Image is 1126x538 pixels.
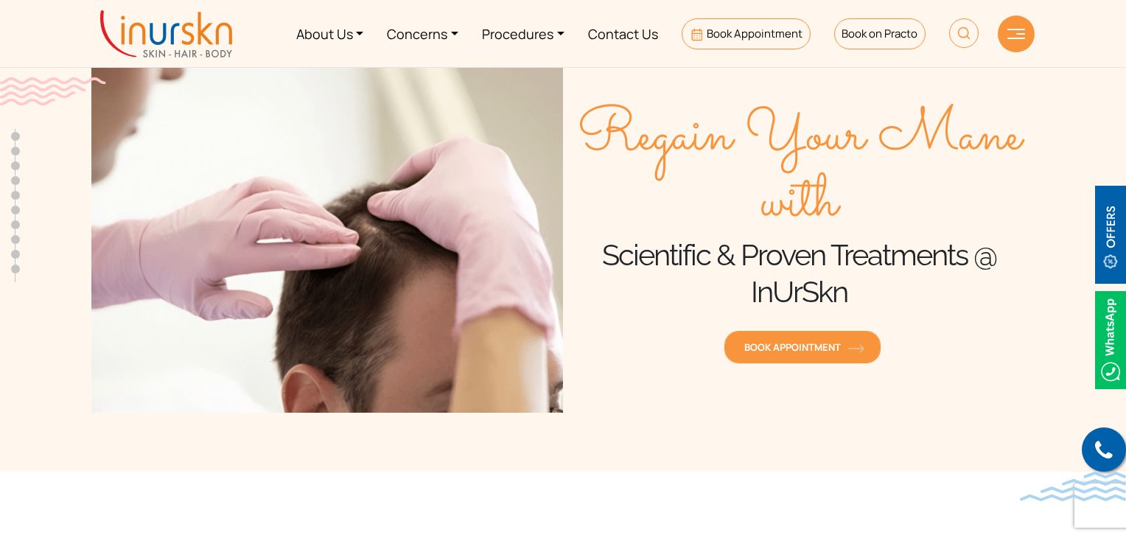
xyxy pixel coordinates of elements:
[1095,186,1126,284] img: offerBt
[284,6,376,61] a: About Us
[563,104,1035,237] span: Regain Your Mane with
[1095,291,1126,389] img: Whatsappicon
[576,6,670,61] a: Contact Us
[470,6,576,61] a: Procedures
[1020,472,1126,501] img: bluewave
[707,26,802,41] span: Book Appointment
[100,10,232,57] img: inurskn-logo
[949,18,979,48] img: HeaderSearch
[682,18,811,49] a: Book Appointment
[563,237,1035,310] h1: Scientific & Proven Treatments @ InUrSkn
[834,18,926,49] a: Book on Practo
[744,340,861,354] span: Book Appointment
[848,344,864,353] img: orange-arrow
[1007,29,1025,39] img: hamLine.svg
[724,331,881,363] a: Book Appointmentorange-arrow
[375,6,470,61] a: Concerns
[842,26,917,41] span: Book on Practo
[1095,331,1126,347] a: Whatsappicon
